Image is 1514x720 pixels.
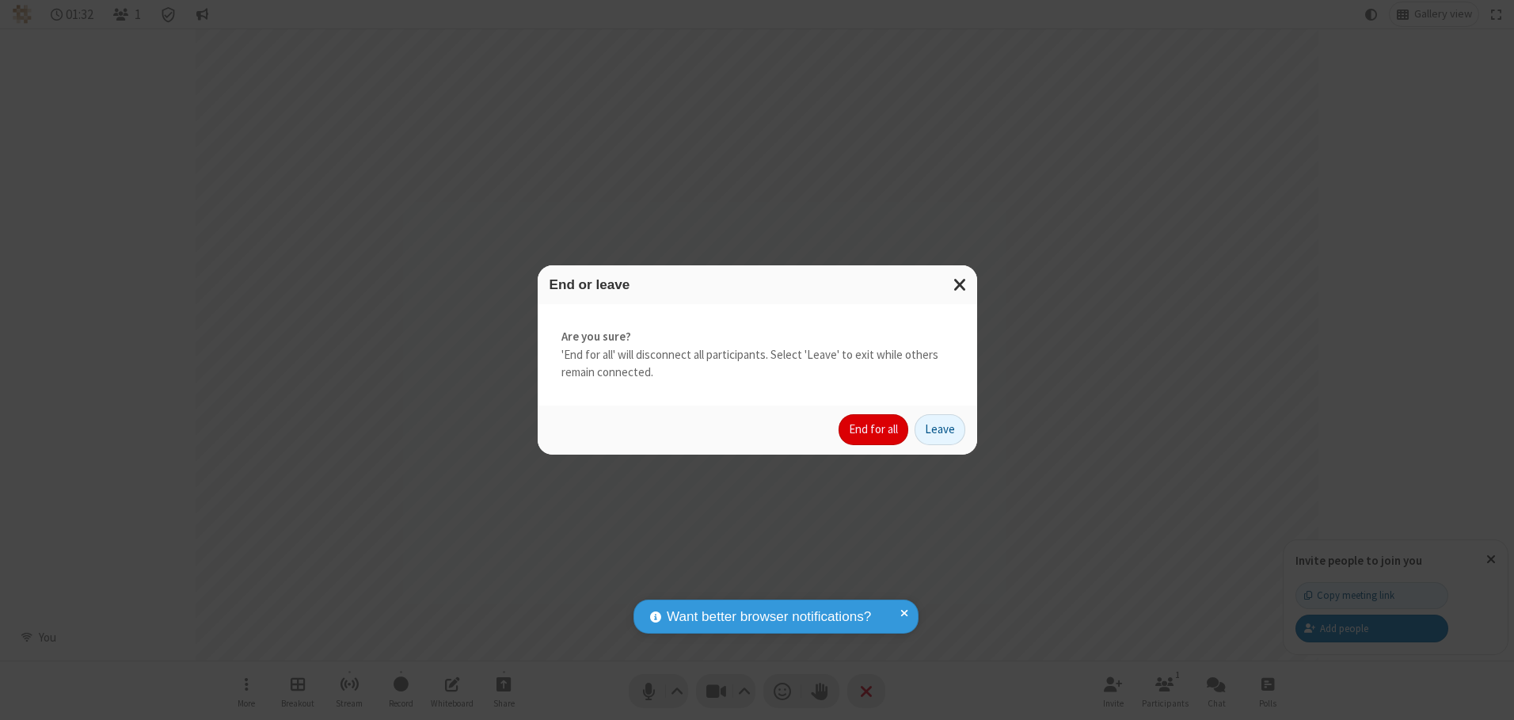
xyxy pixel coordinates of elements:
button: End for all [839,414,908,446]
button: Close modal [944,265,977,304]
span: Want better browser notifications? [667,607,871,627]
button: Leave [915,414,965,446]
h3: End or leave [550,277,965,292]
strong: Are you sure? [561,328,953,346]
div: 'End for all' will disconnect all participants. Select 'Leave' to exit while others remain connec... [538,304,977,406]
